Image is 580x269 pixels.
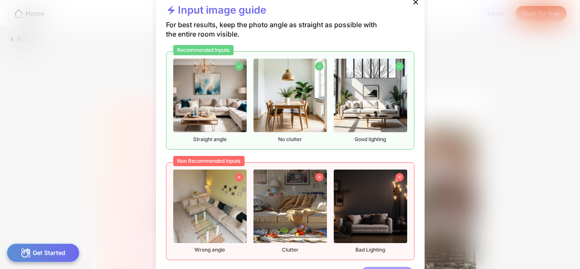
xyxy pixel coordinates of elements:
[253,59,327,142] div: No clutter
[253,59,327,132] img: recommendedImageFurnished2.png
[173,156,245,166] div: Non Recommended Inputs
[7,244,79,262] div: Get Started
[334,59,407,132] img: recommendedImageFurnished3.png
[173,45,234,55] div: Recommended Inputs
[173,59,247,132] img: recommendedImageFurnished1.png
[173,59,247,142] div: Straight angle
[173,170,247,243] img: nonrecommendedImageFurnished1.png
[334,170,407,243] img: nonrecommendedImageFurnished3.png
[334,59,407,142] div: Good lighting
[334,170,407,253] div: Bad Lighting
[166,20,387,51] div: For best results, keep the photo angle as straight as possible with the entire room visible.
[253,170,327,253] div: Clutter
[253,170,327,243] img: nonrecommendedImageFurnished2.png
[173,170,247,253] div: Wrong angle
[166,4,266,20] div: Input image guide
